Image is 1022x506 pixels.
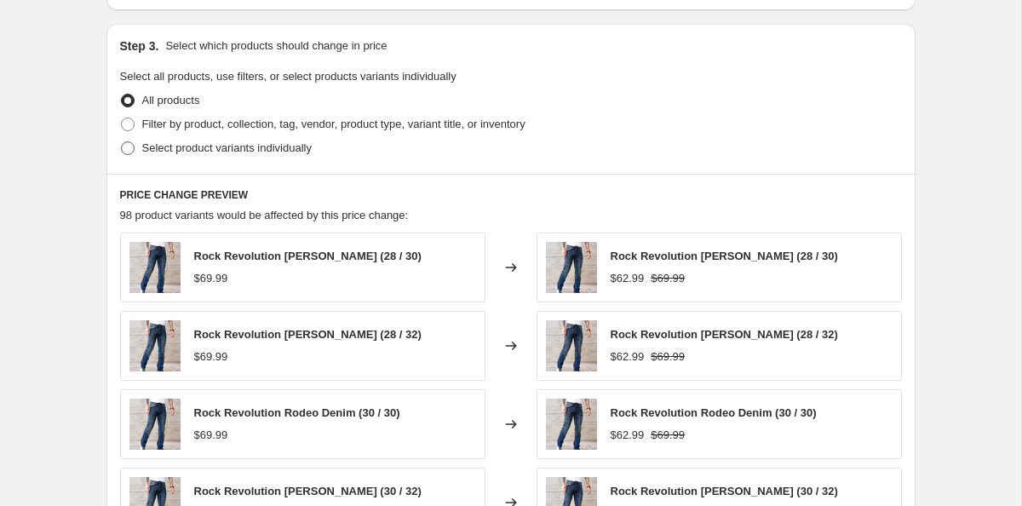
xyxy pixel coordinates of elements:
div: $62.99 [611,270,645,287]
img: DSC02897_80x.jpg [546,320,597,371]
div: $69.99 [194,348,228,365]
div: $69.99 [194,427,228,444]
span: Select product variants individually [142,141,312,154]
img: DSC02897_80x.jpg [546,242,597,293]
div: $69.99 [194,270,228,287]
strike: $69.99 [651,427,685,444]
p: Select which products should change in price [165,37,387,55]
img: DSC02897_80x.jpg [546,399,597,450]
span: 98 product variants would be affected by this price change: [120,209,409,221]
span: Select all products, use filters, or select products variants individually [120,70,456,83]
img: DSC02897_80x.jpg [129,242,181,293]
span: Rock Revolution [PERSON_NAME] (28 / 30) [611,250,838,262]
img: DSC02897_80x.jpg [129,320,181,371]
h6: PRICE CHANGE PREVIEW [120,188,902,202]
div: $62.99 [611,427,645,444]
span: Rock Revolution Rodeo Denim (30 / 30) [611,406,817,419]
span: Rock Revolution [PERSON_NAME] (28 / 32) [194,328,422,341]
strike: $69.99 [651,270,685,287]
span: All products [142,94,200,106]
h2: Step 3. [120,37,159,55]
strike: $69.99 [651,348,685,365]
span: Rock Revolution [PERSON_NAME] (28 / 32) [611,328,838,341]
span: Rock Revolution Rodeo Denim (30 / 30) [194,406,400,419]
div: $62.99 [611,348,645,365]
span: Rock Revolution [PERSON_NAME] (30 / 32) [194,485,422,497]
img: DSC02897_80x.jpg [129,399,181,450]
span: Rock Revolution [PERSON_NAME] (30 / 32) [611,485,838,497]
span: Filter by product, collection, tag, vendor, product type, variant title, or inventory [142,118,525,130]
span: Rock Revolution [PERSON_NAME] (28 / 30) [194,250,422,262]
